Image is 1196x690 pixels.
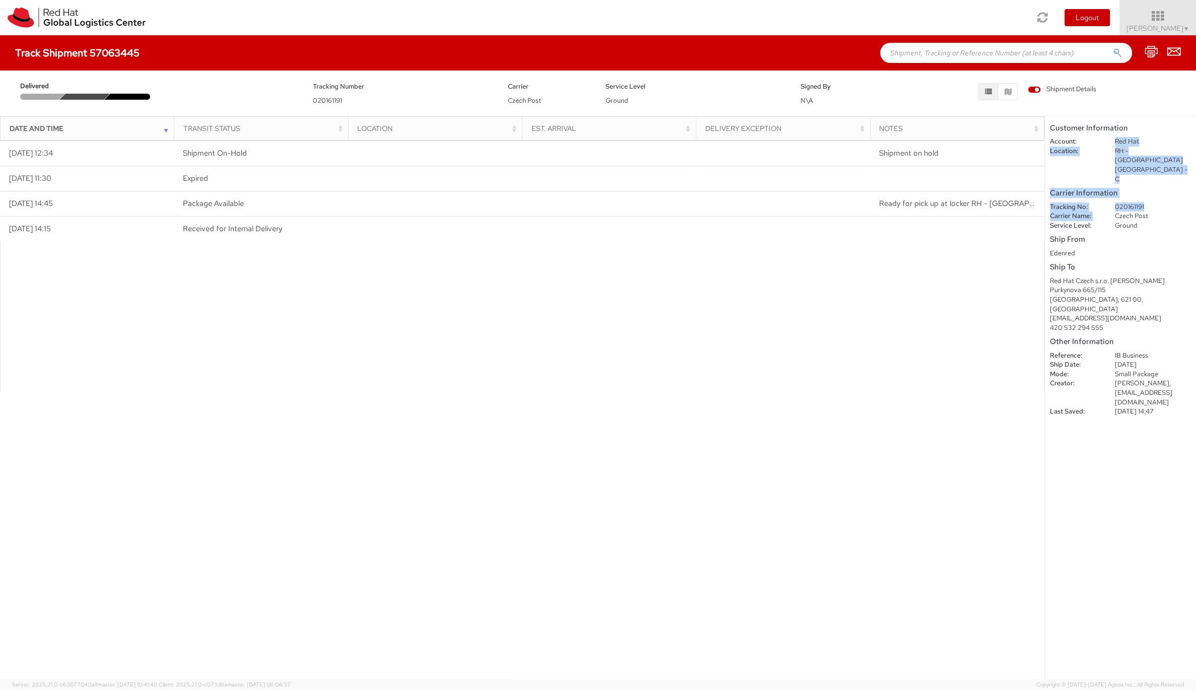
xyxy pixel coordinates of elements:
[183,198,244,209] span: Package Available
[313,83,493,90] h5: Tracking Number
[183,173,208,183] span: Expired
[1042,407,1107,417] dt: Last Saved:
[1042,379,1107,388] dt: Creator:
[1050,323,1191,333] div: 420 532 294 555
[879,198,1105,209] span: Ready for pick up at locker RH - Brno TPB-C-60
[8,8,146,28] img: rh-logistics-00dfa346123c4ec078e1.svg
[705,123,867,133] div: Delivery Exception
[1115,379,1171,387] span: [PERSON_NAME],
[879,123,1041,133] div: Notes
[801,83,883,90] h5: Signed By
[15,47,140,58] h4: Track Shipment 57063445
[1050,124,1191,132] h5: Customer Information
[1028,85,1096,94] span: Shipment Details
[1065,9,1110,26] button: Logout
[879,148,939,158] span: Shipment on hold
[508,83,590,90] h5: Carrier
[1050,286,1191,295] div: Purkynova 665/115
[1036,681,1184,689] span: Copyright © [DATE]-[DATE] Agistix Inc., All Rights Reserved
[98,681,157,688] span: master, [DATE] 10:41:40
[606,96,628,105] span: Ground
[1050,263,1191,271] h5: Ship To
[880,43,1132,63] input: Shipment, Tracking or Reference Number (at least 4 chars)
[1042,202,1107,212] dt: Tracking No:
[1042,360,1107,370] dt: Ship Date:
[159,681,291,688] span: Client: 2025.21.0-c073d8a
[183,123,345,133] div: Transit Status
[227,681,291,688] span: master, [DATE] 08:04:37
[1050,277,1191,286] div: Red Hat Czech s.r.o. [PERSON_NAME]
[313,96,342,105] span: 020161191
[183,224,282,234] span: Received for Internal Delivery
[12,681,157,688] span: Server: 2025.21.0-c63077040a8
[20,82,63,91] span: Delivered
[1042,137,1107,147] dt: Account:
[801,96,813,105] span: N\A
[531,123,693,133] div: Est. Arrival
[10,123,171,133] div: Date and Time
[1042,212,1107,221] dt: Carrier Name:
[1050,249,1191,258] div: Edenred
[357,123,519,133] div: Location
[1050,189,1191,197] h5: Carrier Information
[1042,370,1107,379] dt: Mode:
[1042,221,1107,231] dt: Service Level:
[1050,314,1191,323] div: [EMAIL_ADDRESS][DOMAIN_NAME]
[1050,235,1191,244] h5: Ship From
[1042,147,1107,156] dt: Location:
[1050,295,1191,314] div: [GEOGRAPHIC_DATA], 621 00, [GEOGRAPHIC_DATA]
[1042,351,1107,361] dt: Reference:
[1126,24,1189,33] span: [PERSON_NAME]
[1028,85,1096,96] label: Shipment Details
[508,96,541,105] span: Czech Post
[1050,337,1191,346] h5: Other Information
[183,148,247,158] span: Shipment On-Hold
[606,83,785,90] h5: Service Level
[1183,25,1189,33] span: ▼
